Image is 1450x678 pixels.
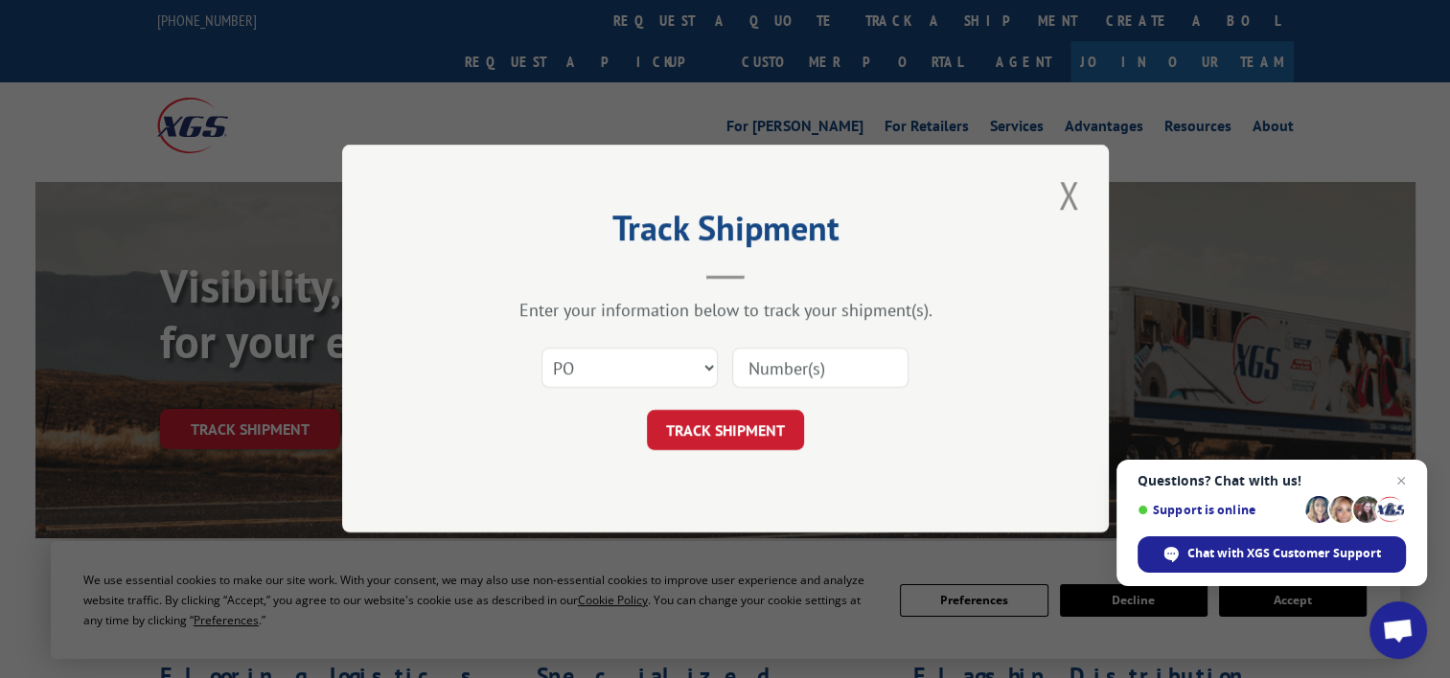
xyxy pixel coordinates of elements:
[438,215,1013,251] h2: Track Shipment
[1138,503,1299,517] span: Support is online
[732,349,909,389] input: Number(s)
[1138,536,1406,573] span: Chat with XGS Customer Support
[1052,169,1085,221] button: Close modal
[1369,601,1427,659] a: Open chat
[438,300,1013,322] div: Enter your information below to track your shipment(s).
[1138,473,1406,488] span: Questions? Chat with us!
[647,411,804,451] button: TRACK SHIPMENT
[1187,545,1381,562] span: Chat with XGS Customer Support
